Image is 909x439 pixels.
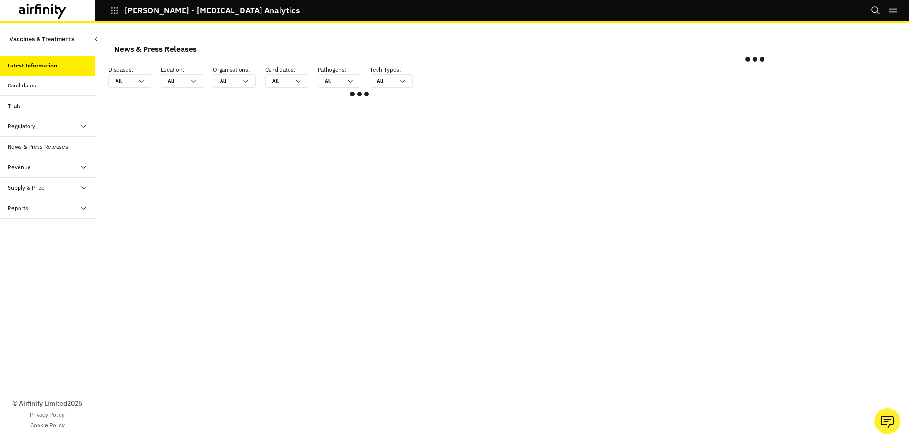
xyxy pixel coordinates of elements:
button: Close Sidebar [89,33,102,45]
div: Supply & Price [8,183,45,192]
div: Regulatory [8,122,35,131]
a: Privacy Policy [30,410,65,419]
p: Pathogens : [318,66,370,74]
button: [PERSON_NAME] - [MEDICAL_DATA] Analytics [110,2,300,19]
p: Tech Types : [370,66,422,74]
p: Organisations : [213,66,265,74]
div: Candidates [8,81,36,90]
div: Reports [8,204,28,212]
p: Vaccines & Treatments [10,30,74,48]
a: Cookie Policy [30,421,65,429]
p: Location : [161,66,213,74]
button: Ask our analysts [874,408,900,434]
div: News & Press Releases [114,42,197,56]
div: Revenue [8,163,31,172]
p: Candidates : [265,66,318,74]
p: © Airfinity Limited 2025 [12,399,82,409]
p: Diseases : [108,66,161,74]
p: [PERSON_NAME] - [MEDICAL_DATA] Analytics [125,6,300,15]
div: News & Press Releases [8,143,68,151]
div: Trials [8,102,21,110]
div: Latest Information [8,61,57,70]
button: Search [871,2,880,19]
